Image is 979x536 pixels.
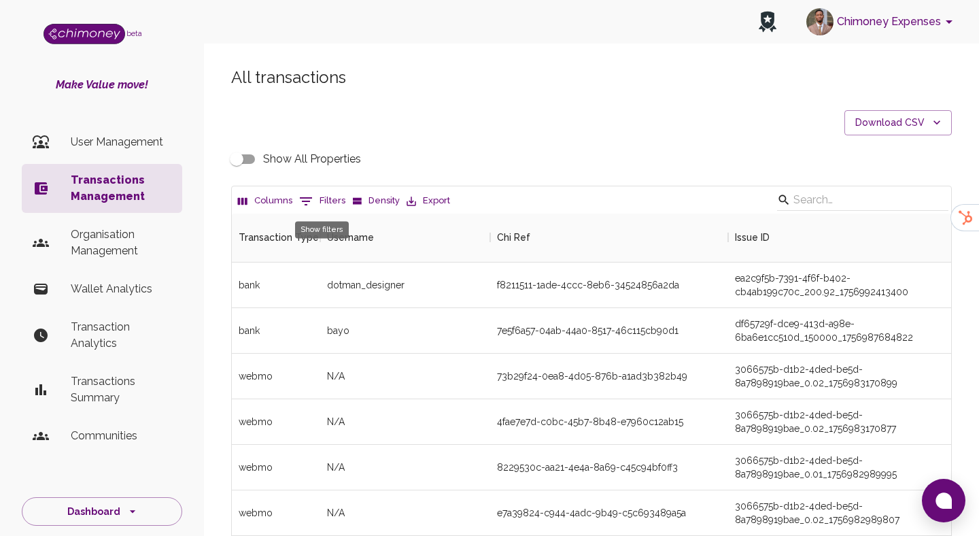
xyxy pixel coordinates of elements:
[126,29,142,37] span: beta
[232,399,320,445] div: webmo
[232,263,320,308] div: bank
[232,213,320,262] div: Transaction Type
[327,506,345,520] span: N/A
[263,151,361,167] span: Show All Properties
[232,445,320,490] div: webmo
[735,213,770,262] div: Issue ID
[844,110,952,135] button: Download CSV
[327,369,345,383] span: N/A
[806,8,834,35] img: avatar
[296,190,349,212] button: Show filters
[239,213,319,262] div: Transaction Type
[71,428,171,444] p: Communities
[497,278,679,292] div: f8211511-1ade-4ccc-8eb6-34524856a2da
[801,4,963,39] button: account of current user
[497,460,678,474] div: 8229530c-aa21-4e4a-8a69-c45c94bf0ff3
[497,324,679,337] div: 7e5f6a57-04ab-44a0-8517-46c115cb90d1
[490,213,728,262] div: Chi Ref
[235,190,296,212] button: Select columns
[349,190,403,212] button: Density
[232,354,320,399] div: webmo
[327,460,345,474] span: N/A
[327,213,374,262] div: Username
[71,319,171,352] p: Transaction Analytics
[71,134,171,150] p: User Management
[71,281,171,297] p: Wallet Analytics
[71,227,171,259] p: Organisation Management
[232,490,320,536] div: webmo
[777,189,948,214] div: Search
[44,24,125,44] img: Logo
[320,213,490,262] div: Username
[22,497,182,526] button: Dashboard
[497,213,530,262] div: Chi Ref
[922,479,965,522] button: Open chat window
[295,222,349,239] div: Show filters
[793,189,928,211] input: Search…
[327,278,405,292] span: dotman_designer
[497,506,686,520] div: e7a39824-c944-4adc-9b49-c5c693489a5a
[71,172,171,205] p: Transactions Management
[71,373,171,406] p: Transactions Summary
[497,415,683,429] div: 4fae7e7d-c0bc-45b7-8b48-e7960c12ab15
[327,324,349,337] span: bayo
[497,369,687,383] div: 73b29f24-0ea8-4d05-876b-a1ad3b382b49
[327,415,345,429] span: N/A
[232,308,320,354] div: bank
[403,190,453,212] button: Export
[231,67,952,88] h5: All transactions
